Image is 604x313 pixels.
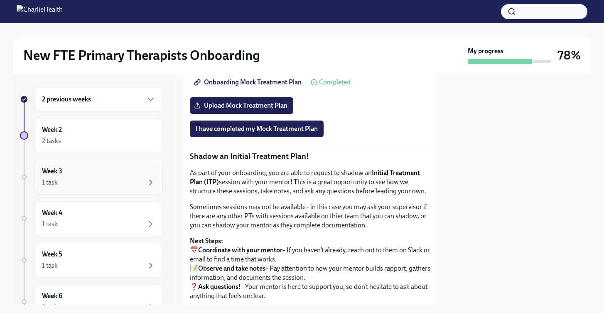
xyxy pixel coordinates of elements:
[190,237,431,301] p: 📅 – If you haven’t already, reach out to them on Slack or email to find a time that works. 📝 – Pa...
[196,125,318,133] span: I have completed my Mock Treatment Plan
[190,168,431,196] p: As part of your onboarding, you are able to request to shadow an session with your mentor! This i...
[42,178,58,187] div: 1 task
[319,79,351,86] span: Completed
[17,5,63,18] img: CharlieHealth
[198,246,282,254] strong: Coordinate with your mentor
[42,136,61,145] div: 2 tasks
[35,87,163,111] div: 2 previous weeks
[23,47,260,64] h2: New FTE Primary Therapists Onboarding
[190,151,431,162] p: Shadow an Initial Treatment Plan!
[190,169,420,186] strong: Initial Treatment Plan (ITP)
[190,202,431,230] p: Sometimes sessions may not be available - in this case you may ask your supervisor if there are a...
[190,97,293,114] label: Upload Mock Treatment Plan
[42,95,91,104] h6: 2 previous weeks
[557,48,581,63] h3: 78%
[196,101,287,110] span: Upload Mock Treatment Plan
[198,283,241,291] strong: Ask questions!
[20,243,163,278] a: Week 51 task
[190,74,307,91] a: Onboarding Mock Treatment Plan
[20,201,163,236] a: Week 41 task
[190,121,324,137] button: I have completed my Mock Treatment Plan
[42,250,62,259] h6: Week 5
[42,291,62,301] h6: Week 6
[42,261,58,270] div: 1 task
[196,78,302,86] span: Onboarding Mock Treatment Plan
[20,118,163,153] a: Week 22 tasks
[42,208,62,217] h6: Week 4
[42,303,58,312] div: 1 task
[42,167,62,176] h6: Week 3
[468,47,503,56] strong: My progress
[20,160,163,195] a: Week 31 task
[190,237,223,245] strong: Next Steps:
[42,125,62,134] h6: Week 2
[42,219,58,229] div: 1 task
[198,264,265,272] strong: Observe and take notes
